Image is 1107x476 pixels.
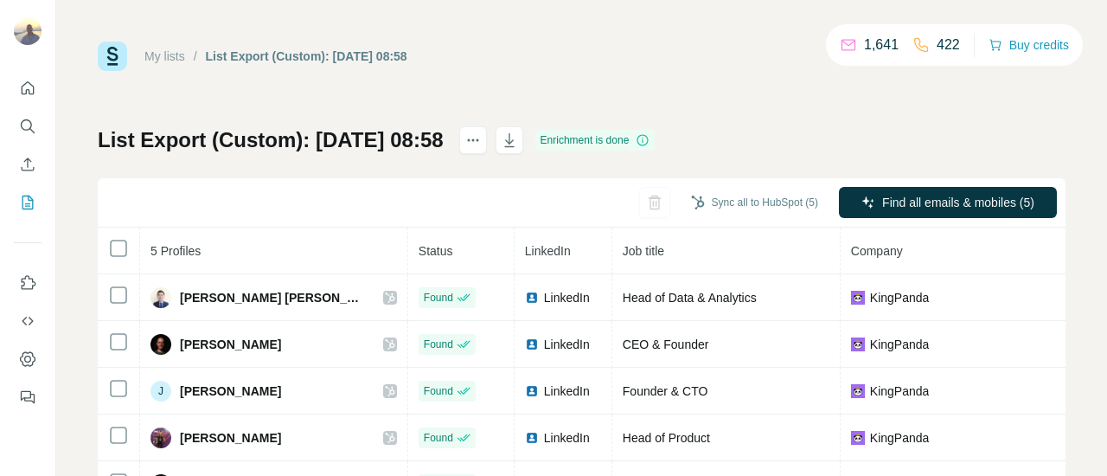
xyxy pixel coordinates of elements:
img: Avatar [14,17,42,45]
p: 422 [937,35,960,55]
span: Company [851,244,903,258]
span: [PERSON_NAME] [PERSON_NAME] [180,289,366,306]
img: company-logo [851,431,865,445]
button: Use Surfe on LinkedIn [14,267,42,299]
span: LinkedIn [544,383,590,400]
button: Quick start [14,73,42,104]
a: My lists [144,49,185,63]
span: CEO & Founder [623,338,709,351]
img: LinkedIn logo [525,338,539,351]
button: Use Surfe API [14,306,42,337]
span: Found [424,337,453,352]
button: Find all emails & mobiles (5) [839,187,1057,218]
img: Surfe Logo [98,42,127,71]
div: Enrichment is done [535,130,656,151]
button: Sync all to HubSpot (5) [679,190,830,215]
span: Found [424,290,453,306]
span: LinkedIn [525,244,571,258]
span: Found [424,383,453,399]
span: LinkedIn [544,429,590,447]
span: Job title [623,244,664,258]
span: Found [424,430,453,446]
img: LinkedIn logo [525,431,539,445]
img: company-logo [851,291,865,305]
li: / [194,48,197,65]
span: KingPanda [870,429,930,447]
span: Head of Data & Analytics [623,291,757,305]
span: Founder & CTO [623,384,708,398]
span: LinkedIn [544,289,590,306]
p: 1,641 [864,35,899,55]
button: Enrich CSV [14,149,42,180]
img: LinkedIn logo [525,384,539,398]
img: company-logo [851,384,865,398]
span: LinkedIn [544,336,590,353]
span: [PERSON_NAME] [180,429,281,447]
span: Head of Product [623,431,710,445]
span: KingPanda [870,336,930,353]
button: Dashboard [14,344,42,375]
div: J [150,381,171,402]
span: [PERSON_NAME] [180,336,281,353]
span: KingPanda [870,289,930,306]
button: Feedback [14,382,42,413]
img: company-logo [851,338,865,351]
span: Status [419,244,453,258]
div: List Export (Custom): [DATE] 08:58 [206,48,407,65]
span: KingPanda [870,383,930,400]
h1: List Export (Custom): [DATE] 08:58 [98,126,444,154]
img: Avatar [150,428,171,448]
span: Find all emails & mobiles (5) [882,194,1034,211]
button: My lists [14,187,42,218]
img: LinkedIn logo [525,291,539,305]
button: Search [14,111,42,142]
span: [PERSON_NAME] [180,383,281,400]
button: actions [459,126,487,154]
button: Buy credits [989,33,1069,57]
img: Avatar [150,287,171,308]
span: 5 Profiles [150,244,201,258]
img: Avatar [150,334,171,355]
